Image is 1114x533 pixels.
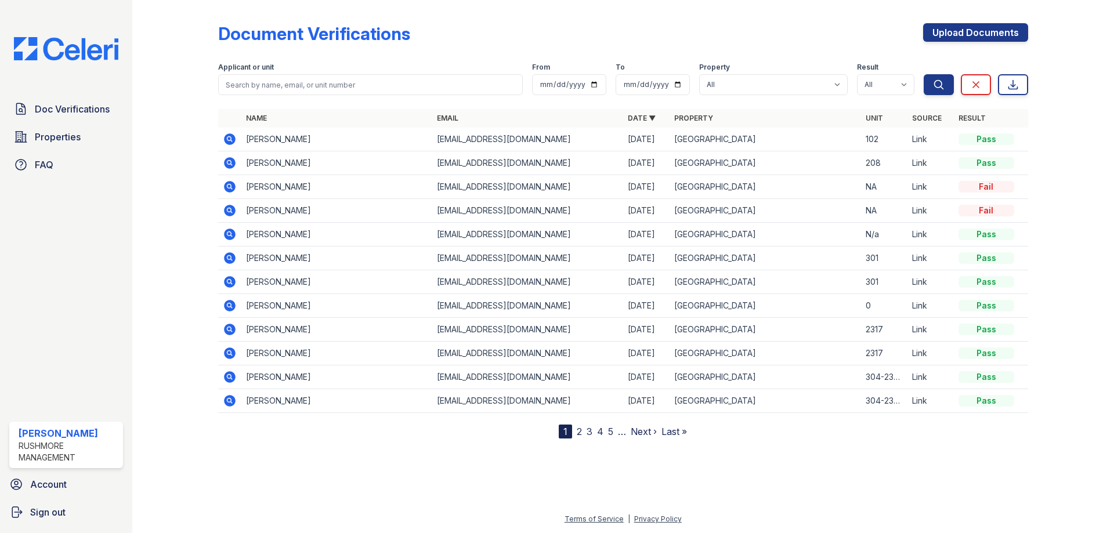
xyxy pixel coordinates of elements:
[907,270,954,294] td: Link
[35,158,53,172] span: FAQ
[532,63,550,72] label: From
[670,294,860,318] td: [GEOGRAPHIC_DATA]
[241,246,432,270] td: [PERSON_NAME]
[432,151,623,175] td: [EMAIL_ADDRESS][DOMAIN_NAME]
[907,294,954,318] td: Link
[19,440,118,463] div: Rushmore Management
[623,128,670,151] td: [DATE]
[959,252,1014,264] div: Pass
[30,477,67,491] span: Account
[861,365,907,389] td: 304-2305
[432,389,623,413] td: [EMAIL_ADDRESS][DOMAIN_NAME]
[907,318,954,342] td: Link
[623,365,670,389] td: [DATE]
[959,133,1014,145] div: Pass
[959,395,1014,407] div: Pass
[670,223,860,246] td: [GEOGRAPHIC_DATA]
[907,389,954,413] td: Link
[241,342,432,365] td: [PERSON_NAME]
[5,37,128,60] img: CE_Logo_Blue-a8612792a0a2168367f1c8372b55b34899dd931a85d93a1a3d3e32e68fde9ad4.png
[5,501,128,524] a: Sign out
[19,426,118,440] div: [PERSON_NAME]
[241,175,432,199] td: [PERSON_NAME]
[861,294,907,318] td: 0
[861,342,907,365] td: 2317
[861,246,907,270] td: 301
[861,318,907,342] td: 2317
[861,199,907,223] td: NA
[618,425,626,438] span: …
[959,114,986,122] a: Result
[35,102,110,116] span: Doc Verifications
[670,175,860,199] td: [GEOGRAPHIC_DATA]
[674,114,713,122] a: Property
[623,199,670,223] td: [DATE]
[959,300,1014,311] div: Pass
[577,426,582,437] a: 2
[861,389,907,413] td: 304-2305
[670,128,860,151] td: [GEOGRAPHIC_DATA]
[587,426,592,437] a: 3
[959,276,1014,288] div: Pass
[959,347,1014,359] div: Pass
[623,151,670,175] td: [DATE]
[241,223,432,246] td: [PERSON_NAME]
[866,114,883,122] a: Unit
[623,294,670,318] td: [DATE]
[432,318,623,342] td: [EMAIL_ADDRESS][DOMAIN_NAME]
[628,114,656,122] a: Date ▼
[559,425,572,438] div: 1
[218,23,410,44] div: Document Verifications
[670,151,860,175] td: [GEOGRAPHIC_DATA]
[241,365,432,389] td: [PERSON_NAME]
[907,128,954,151] td: Link
[597,426,603,437] a: 4
[30,505,66,519] span: Sign out
[628,514,630,523] div: |
[959,181,1014,193] div: Fail
[907,199,954,223] td: Link
[623,175,670,199] td: [DATE]
[861,175,907,199] td: NA
[861,128,907,151] td: 102
[959,371,1014,383] div: Pass
[907,175,954,199] td: Link
[9,125,123,148] a: Properties
[608,426,613,437] a: 5
[432,223,623,246] td: [EMAIL_ADDRESS][DOMAIN_NAME]
[861,270,907,294] td: 301
[437,114,458,122] a: Email
[634,514,682,523] a: Privacy Policy
[907,365,954,389] td: Link
[623,270,670,294] td: [DATE]
[861,151,907,175] td: 208
[959,324,1014,335] div: Pass
[241,294,432,318] td: [PERSON_NAME]
[432,365,623,389] td: [EMAIL_ADDRESS][DOMAIN_NAME]
[432,199,623,223] td: [EMAIL_ADDRESS][DOMAIN_NAME]
[432,270,623,294] td: [EMAIL_ADDRESS][DOMAIN_NAME]
[9,153,123,176] a: FAQ
[623,223,670,246] td: [DATE]
[670,270,860,294] td: [GEOGRAPHIC_DATA]
[623,389,670,413] td: [DATE]
[699,63,730,72] label: Property
[912,114,942,122] a: Source
[432,246,623,270] td: [EMAIL_ADDRESS][DOMAIN_NAME]
[432,128,623,151] td: [EMAIL_ADDRESS][DOMAIN_NAME]
[907,342,954,365] td: Link
[432,294,623,318] td: [EMAIL_ADDRESS][DOMAIN_NAME]
[670,199,860,223] td: [GEOGRAPHIC_DATA]
[670,318,860,342] td: [GEOGRAPHIC_DATA]
[670,342,860,365] td: [GEOGRAPHIC_DATA]
[241,270,432,294] td: [PERSON_NAME]
[246,114,267,122] a: Name
[616,63,625,72] label: To
[5,473,128,496] a: Account
[35,130,81,144] span: Properties
[432,175,623,199] td: [EMAIL_ADDRESS][DOMAIN_NAME]
[670,246,860,270] td: [GEOGRAPHIC_DATA]
[9,97,123,121] a: Doc Verifications
[565,514,624,523] a: Terms of Service
[959,157,1014,169] div: Pass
